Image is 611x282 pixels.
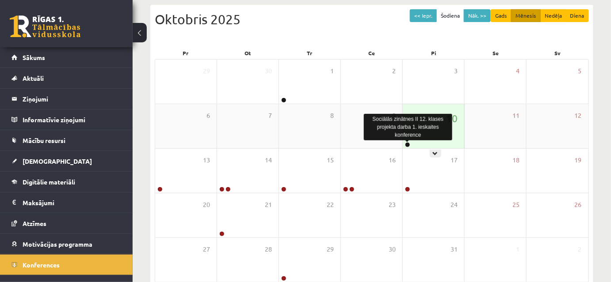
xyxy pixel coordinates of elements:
div: Sociālās zinātnes II 12. klases projekta darba 1. ieskaites konference [364,114,452,140]
button: Šodiena [436,9,464,22]
span: Motivācijas programma [23,240,92,248]
a: Digitālie materiāli [11,172,122,192]
span: 3 [454,66,458,76]
span: 1 [516,244,519,254]
a: Rīgas 1. Tālmācības vidusskola [10,15,80,38]
span: 10 [446,111,458,126]
span: 9 [392,111,396,120]
div: Pi [403,47,465,59]
legend: Informatīvie ziņojumi [23,109,122,130]
span: 30 [265,66,272,76]
div: Ce [341,47,403,59]
span: 21 [265,200,272,210]
button: Nāk. >> [464,9,491,22]
div: Ot [217,47,279,59]
button: Diena [566,9,589,22]
span: 6 [206,111,210,120]
a: Motivācijas programma [11,234,122,254]
span: 22 [327,200,334,210]
a: Mācību resursi [11,130,122,150]
span: 19 [575,155,582,165]
span: 25 [512,200,519,210]
a: [DEMOGRAPHIC_DATA] [11,151,122,171]
span: Atzīmes [23,219,46,227]
button: Gads [491,9,512,22]
span: 26 [575,200,582,210]
span: 31 [451,244,458,254]
span: Sākums [23,53,45,61]
span: 15 [327,155,334,165]
span: 14 [265,155,272,165]
div: Se [465,47,527,59]
span: 18 [512,155,519,165]
span: 24 [451,200,458,210]
span: 23 [389,200,396,210]
div: Tr [279,47,341,59]
span: Mācību resursi [23,136,65,144]
span: 12 [575,111,582,120]
span: Konferences [23,261,60,269]
div: Pr [155,47,217,59]
span: 11 [512,111,519,120]
span: [DEMOGRAPHIC_DATA] [23,157,92,165]
span: 30 [389,244,396,254]
a: Aktuāli [11,68,122,88]
span: 1 [330,66,334,76]
button: Nedēļa [540,9,566,22]
legend: Maksājumi [23,192,122,213]
span: Digitālie materiāli [23,178,75,186]
div: Oktobris 2025 [155,9,589,29]
span: 29 [327,244,334,254]
span: 5 [578,66,582,76]
span: 29 [203,66,210,76]
a: Sākums [11,47,122,68]
span: 27 [203,244,210,254]
span: 4 [516,66,519,76]
span: 28 [265,244,272,254]
button: Mēnesis [511,9,541,22]
a: Informatīvie ziņojumi [11,109,122,130]
div: Sv [527,47,589,59]
span: 16 [389,155,396,165]
a: Konferences [11,255,122,275]
a: Ziņojumi [11,89,122,109]
span: 17 [451,155,458,165]
span: 8 [330,111,334,120]
span: 2 [578,244,582,254]
button: << Iepr. [410,9,437,22]
a: Maksājumi [11,192,122,213]
span: 13 [203,155,210,165]
span: 2 [392,66,396,76]
span: 7 [268,111,272,120]
a: Atzīmes [11,213,122,233]
span: Aktuāli [23,74,44,82]
span: 20 [203,200,210,210]
legend: Ziņojumi [23,89,122,109]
